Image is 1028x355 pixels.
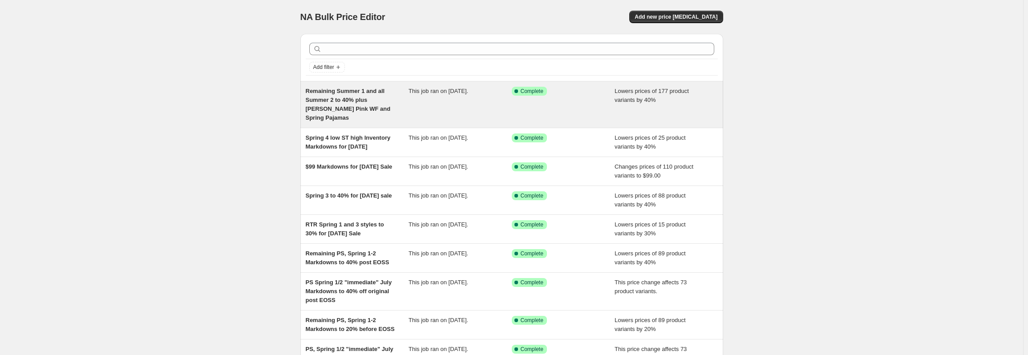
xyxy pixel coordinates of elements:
[300,12,385,22] span: NA Bulk Price Editor
[635,13,717,20] span: Add new price [MEDICAL_DATA]
[521,134,543,141] span: Complete
[409,346,468,352] span: This job ran on [DATE].
[409,221,468,228] span: This job ran on [DATE].
[521,250,543,257] span: Complete
[615,192,686,208] span: Lowers prices of 88 product variants by 40%
[306,221,384,237] span: RTR Spring 1 and 3 styles to 30% for [DATE] Sale
[521,192,543,199] span: Complete
[306,134,391,150] span: Spring 4 low ST high Inventory Markdowns for [DATE]
[409,88,468,94] span: This job ran on [DATE].
[615,317,686,332] span: Lowers prices of 89 product variants by 20%
[521,163,543,170] span: Complete
[409,250,468,257] span: This job ran on [DATE].
[306,88,391,121] span: Remaining Summer 1 and all Summer 2 to 40% plus [PERSON_NAME] Pink WF and Spring Pajamas
[306,192,392,199] span: Spring 3 to 40% for [DATE] sale
[615,279,687,294] span: This price change affects 73 product variants.
[615,250,686,266] span: Lowers prices of 89 product variants by 40%
[521,221,543,228] span: Complete
[615,221,686,237] span: Lowers prices of 15 product variants by 30%
[306,317,395,332] span: Remaining PS, Spring 1-2 Markdowns to 20% before EOSS
[615,134,686,150] span: Lowers prices of 25 product variants by 40%
[313,64,334,71] span: Add filter
[306,163,393,170] span: $99 Markdowns for [DATE] Sale
[309,62,345,73] button: Add filter
[521,317,543,324] span: Complete
[615,88,689,103] span: Lowers prices of 177 product variants by 40%
[409,192,468,199] span: This job ran on [DATE].
[409,279,468,286] span: This job ran on [DATE].
[306,250,389,266] span: Remaining PS, Spring 1-2 Markdowns to 40% post EOSS
[409,317,468,323] span: This job ran on [DATE].
[615,163,693,179] span: Changes prices of 110 product variants to $99.00
[521,346,543,353] span: Complete
[521,88,543,95] span: Complete
[409,134,468,141] span: This job ran on [DATE].
[306,279,392,303] span: PS Spring 1/2 "immediate" July Markdowns to 40% off original post EOSS
[521,279,543,286] span: Complete
[629,11,723,23] button: Add new price [MEDICAL_DATA]
[409,163,468,170] span: This job ran on [DATE].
